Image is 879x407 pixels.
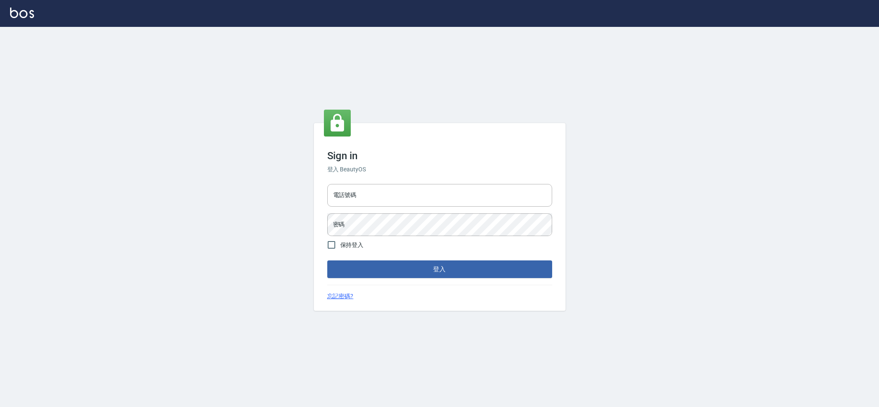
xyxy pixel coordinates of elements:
[10,8,34,18] img: Logo
[327,165,552,174] h6: 登入 BeautyOS
[327,150,552,162] h3: Sign in
[327,260,552,278] button: 登入
[340,241,364,249] span: 保持登入
[327,292,354,301] a: 忘記密碼?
